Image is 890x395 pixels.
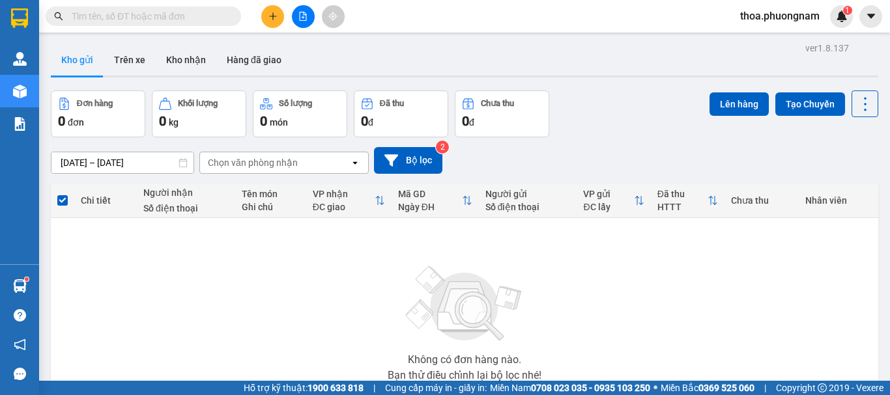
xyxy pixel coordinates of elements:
[651,184,725,218] th: Toggle SortBy
[455,90,549,137] button: Chưa thu0đ
[764,381,766,395] span: |
[328,12,337,21] span: aim
[531,383,650,393] strong: 0708 023 035 - 0935 103 250
[143,187,229,198] div: Người nhận
[836,10,848,22] img: icon-new-feature
[279,99,312,108] div: Số lượng
[865,10,877,22] span: caret-down
[313,202,375,212] div: ĐC giao
[354,90,448,137] button: Đã thu0đ
[408,355,521,365] div: Không có đơn hàng nào.
[350,157,360,168] svg: open
[385,381,487,395] span: Cung cấp máy in - giấy in:
[485,202,571,212] div: Số điện thoại
[268,12,278,21] span: plus
[469,117,474,128] span: đ
[242,189,300,199] div: Tên món
[58,113,65,129] span: 0
[698,383,754,393] strong: 0369 525 060
[577,184,650,218] th: Toggle SortBy
[308,383,364,393] strong: 1900 633 818
[374,147,442,174] button: Bộ lọc
[661,381,754,395] span: Miền Bắc
[398,202,462,212] div: Ngày ĐH
[159,113,166,129] span: 0
[368,117,373,128] span: đ
[261,5,284,28] button: plus
[805,195,872,206] div: Nhân viên
[216,44,292,75] button: Hàng đã giao
[14,338,26,351] span: notification
[51,90,145,137] button: Đơn hàng0đơn
[51,152,194,173] input: Select a date range.
[13,117,27,131] img: solution-icon
[242,202,300,212] div: Ghi chú
[731,195,792,206] div: Chưa thu
[11,8,28,28] img: logo-vxr
[152,90,246,137] button: Khối lượng0kg
[399,258,530,349] img: svg+xml;base64,PHN2ZyBjbGFzcz0ibGlzdC1wbHVnX19zdmciIHhtbG5zPSJodHRwOi8vd3d3LnczLm9yZy8yMDAwL3N2Zy...
[380,99,404,108] div: Đã thu
[253,90,347,137] button: Số lượng0món
[818,383,827,392] span: copyright
[178,99,218,108] div: Khối lượng
[13,52,27,66] img: warehouse-icon
[843,6,852,15] sup: 1
[68,117,84,128] span: đơn
[490,381,650,395] span: Miền Nam
[859,5,882,28] button: caret-down
[156,44,216,75] button: Kho nhận
[13,85,27,98] img: warehouse-icon
[710,92,769,116] button: Lên hàng
[72,9,225,23] input: Tìm tên, số ĐT hoặc mã đơn
[653,385,657,390] span: ⚪️
[481,99,514,108] div: Chưa thu
[169,117,179,128] span: kg
[81,195,130,206] div: Chi tiết
[392,184,479,218] th: Toggle SortBy
[306,184,392,218] th: Toggle SortBy
[25,277,29,281] sup: 1
[104,44,156,75] button: Trên xe
[436,141,449,154] sup: 2
[373,381,375,395] span: |
[775,92,845,116] button: Tạo Chuyến
[208,156,298,169] div: Chọn văn phòng nhận
[298,12,308,21] span: file-add
[805,41,849,55] div: ver 1.8.137
[14,309,26,321] span: question-circle
[143,203,229,213] div: Số điện thoại
[388,370,541,381] div: Bạn thử điều chỉnh lại bộ lọc nhé!
[51,44,104,75] button: Kho gửi
[730,8,830,24] span: thoa.phuongnam
[462,113,469,129] span: 0
[244,381,364,395] span: Hỗ trợ kỹ thuật:
[14,368,26,380] span: message
[322,5,345,28] button: aim
[54,12,63,21] span: search
[270,117,288,128] span: món
[398,189,462,199] div: Mã GD
[485,189,571,199] div: Người gửi
[292,5,315,28] button: file-add
[657,202,708,212] div: HTTT
[657,189,708,199] div: Đã thu
[260,113,267,129] span: 0
[583,202,633,212] div: ĐC lấy
[77,99,113,108] div: Đơn hàng
[13,279,27,293] img: warehouse-icon
[845,6,850,15] span: 1
[583,189,633,199] div: VP gửi
[313,189,375,199] div: VP nhận
[361,113,368,129] span: 0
